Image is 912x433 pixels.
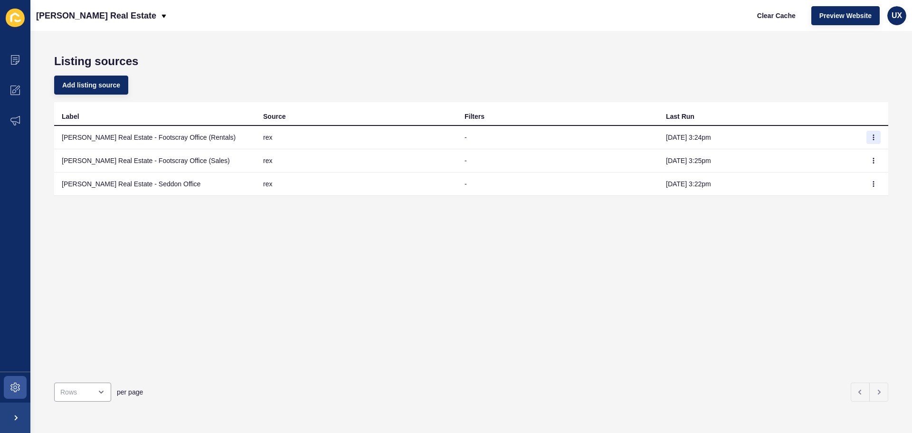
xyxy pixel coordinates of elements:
[658,126,860,149] td: [DATE] 3:24pm
[457,149,658,173] td: -
[263,112,285,121] div: Source
[256,149,457,173] td: rex
[117,387,143,397] span: per page
[749,6,804,25] button: Clear Cache
[892,11,902,20] span: UX
[256,126,457,149] td: rex
[54,149,256,173] td: [PERSON_NAME] Real Estate - Footscray Office (Sales)
[54,383,111,402] div: open menu
[658,173,860,196] td: [DATE] 3:22pm
[54,126,256,149] td: [PERSON_NAME] Real Estate - Footscray Office (Rentals)
[62,80,120,90] span: Add listing source
[658,149,860,173] td: [DATE] 3:25pm
[36,4,156,28] p: [PERSON_NAME] Real Estate
[819,11,872,20] span: Preview Website
[457,173,658,196] td: -
[757,11,796,20] span: Clear Cache
[256,173,457,196] td: rex
[62,112,79,121] div: Label
[465,112,484,121] div: Filters
[666,112,694,121] div: Last Run
[54,76,128,95] button: Add listing source
[457,126,658,149] td: -
[811,6,880,25] button: Preview Website
[54,173,256,196] td: [PERSON_NAME] Real Estate - Seddon Office
[54,55,888,68] h1: Listing sources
